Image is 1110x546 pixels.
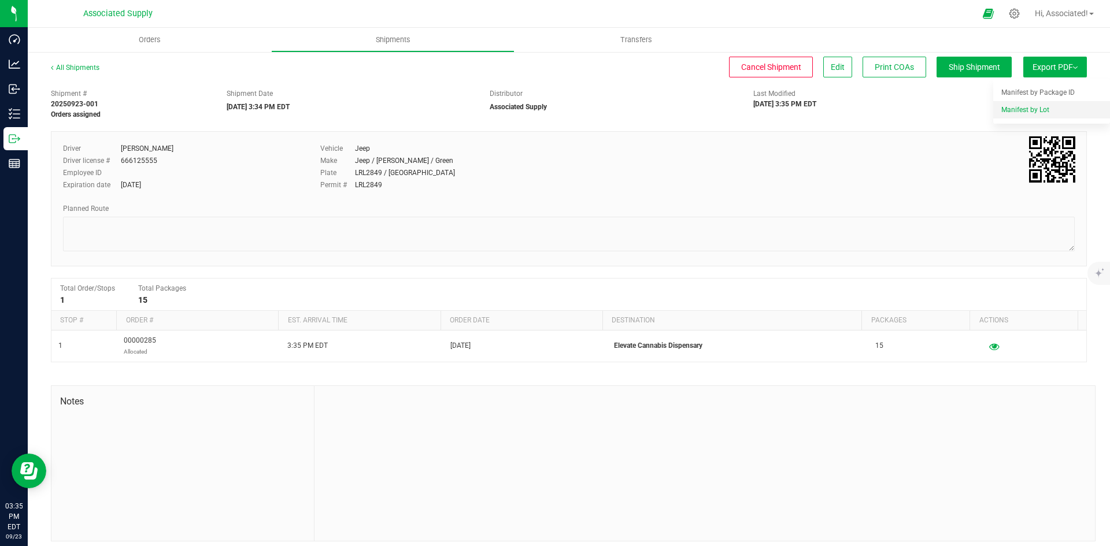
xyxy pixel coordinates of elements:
[355,168,455,178] div: LRL2849 / [GEOGRAPHIC_DATA]
[1029,136,1075,183] img: Scan me!
[60,295,65,304] strong: 1
[9,58,20,70] inline-svg: Analytics
[5,501,23,532] p: 03:35 PM EDT
[320,155,355,166] label: Make
[60,395,305,408] span: Notes
[320,168,355,178] label: Plate
[1033,62,1078,72] span: Export PDF
[138,295,147,304] strong: 15
[970,311,1078,330] th: Actions
[60,284,115,292] span: Total Order/Stops
[83,9,153,18] span: Associated Supply
[9,108,20,120] inline-svg: Inventory
[490,88,523,99] label: Distributor
[602,311,861,330] th: Destination
[875,340,883,351] span: 15
[1007,8,1022,19] div: Manage settings
[278,311,440,330] th: Est. arrival time
[271,28,515,52] a: Shipments
[863,57,926,77] button: Print COAs
[9,133,20,144] inline-svg: Outbound
[63,168,121,178] label: Employee ID
[975,2,1001,25] span: Open Ecommerce Menu
[355,143,370,154] div: Jeep
[605,35,668,45] span: Transfers
[320,143,355,154] label: Vehicle
[753,100,816,108] strong: [DATE] 3:35 PM EDT
[51,88,209,99] span: Shipment #
[12,454,46,488] iframe: Resource center
[138,284,186,292] span: Total Packages
[1035,9,1088,18] span: Hi, Associated!
[124,335,156,357] span: 00000285
[51,100,98,108] strong: 20250923-001
[450,340,471,351] span: [DATE]
[5,532,23,541] p: 09/23
[63,205,109,213] span: Planned Route
[823,57,852,77] button: Edit
[9,83,20,95] inline-svg: Inbound
[227,88,273,99] label: Shipment Date
[1001,88,1075,96] span: Manifest by Package ID
[227,103,290,111] strong: [DATE] 3:34 PM EDT
[28,28,271,52] a: Orders
[861,311,970,330] th: Packages
[753,88,795,99] label: Last Modified
[123,35,176,45] span: Orders
[729,57,813,77] button: Cancel Shipment
[741,62,801,72] span: Cancel Shipment
[937,57,1012,77] button: Ship Shipment
[58,340,62,351] span: 1
[51,64,99,72] a: All Shipments
[355,155,453,166] div: Jeep / [PERSON_NAME] / Green
[1023,57,1087,77] button: Export PDF
[875,62,914,72] span: Print COAs
[121,155,157,166] div: 666125555
[51,311,116,330] th: Stop #
[287,340,328,351] span: 3:35 PM EDT
[63,143,121,154] label: Driver
[515,28,758,52] a: Transfers
[9,158,20,169] inline-svg: Reports
[831,62,845,72] span: Edit
[490,103,547,111] strong: Associated Supply
[614,340,861,351] p: Elevate Cannabis Dispensary
[1029,136,1075,183] qrcode: 20250923-001
[63,155,121,166] label: Driver license #
[949,62,1000,72] span: Ship Shipment
[9,34,20,45] inline-svg: Dashboard
[116,311,278,330] th: Order #
[51,110,101,118] strong: Orders assigned
[121,143,173,154] div: [PERSON_NAME]
[360,35,426,45] span: Shipments
[441,311,602,330] th: Order date
[63,180,121,190] label: Expiration date
[355,180,382,190] div: LRL2849
[1001,106,1049,114] span: Manifest by Lot
[124,346,156,357] p: Allocated
[121,180,141,190] div: [DATE]
[320,180,355,190] label: Permit #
